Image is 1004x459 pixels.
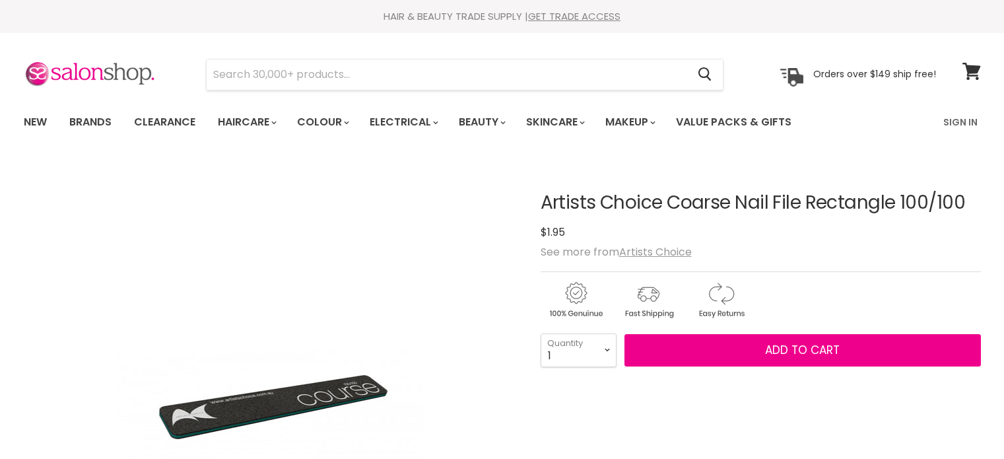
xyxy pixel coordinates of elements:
a: New [14,108,57,136]
a: Value Packs & Gifts [666,108,801,136]
img: shipping.gif [613,280,683,320]
button: Add to cart [624,334,981,367]
form: Product [206,59,723,90]
span: See more from [541,244,692,260]
div: HAIR & BEAUTY TRADE SUPPLY | [7,10,997,23]
a: Skincare [516,108,593,136]
ul: Main menu [14,103,869,141]
a: Haircare [208,108,284,136]
select: Quantity [541,334,617,367]
a: Clearance [124,108,205,136]
a: GET TRADE ACCESS [528,9,620,23]
input: Search [207,59,688,90]
span: $1.95 [541,225,565,240]
span: Add to cart [765,342,840,358]
nav: Main [7,103,997,141]
a: Brands [59,108,121,136]
p: Orders over $149 ship free! [813,68,936,80]
h1: Artists Choice Coarse Nail File Rectangle 100/100 [541,193,981,213]
a: Makeup [595,108,663,136]
a: Beauty [449,108,514,136]
img: returns.gif [686,280,756,320]
a: Colour [287,108,357,136]
button: Search [688,59,723,90]
img: genuine.gif [541,280,611,320]
a: Artists Choice [619,244,692,260]
a: Electrical [360,108,446,136]
a: Sign In [935,108,986,136]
